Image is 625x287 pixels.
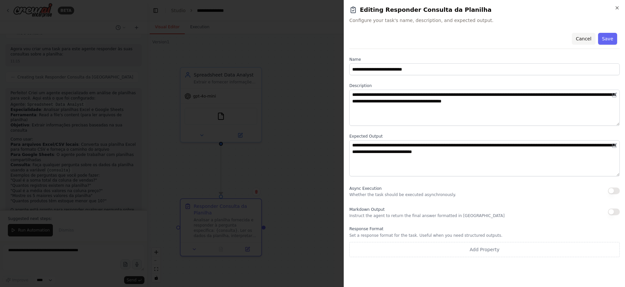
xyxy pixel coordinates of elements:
[598,33,617,45] button: Save
[349,242,620,257] button: Add Property
[349,186,381,191] span: Async Execution
[349,83,620,88] label: Description
[611,91,618,99] button: Open in editor
[349,226,620,232] label: Response Format
[349,5,620,14] h2: Editing Responder Consulta da Planilha
[349,57,620,62] label: Name
[611,142,618,149] button: Open in editor
[572,33,595,45] button: Cancel
[349,207,384,212] span: Markdown Output
[349,213,505,218] p: Instruct the agent to return the final answer formatted in [GEOGRAPHIC_DATA]
[349,134,620,139] label: Expected Output
[349,17,620,24] span: Configure your task's name, description, and expected output.
[349,233,620,238] p: Set a response format for the task. Useful when you need structured outputs.
[349,192,456,197] p: Whether the task should be executed asynchronously.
